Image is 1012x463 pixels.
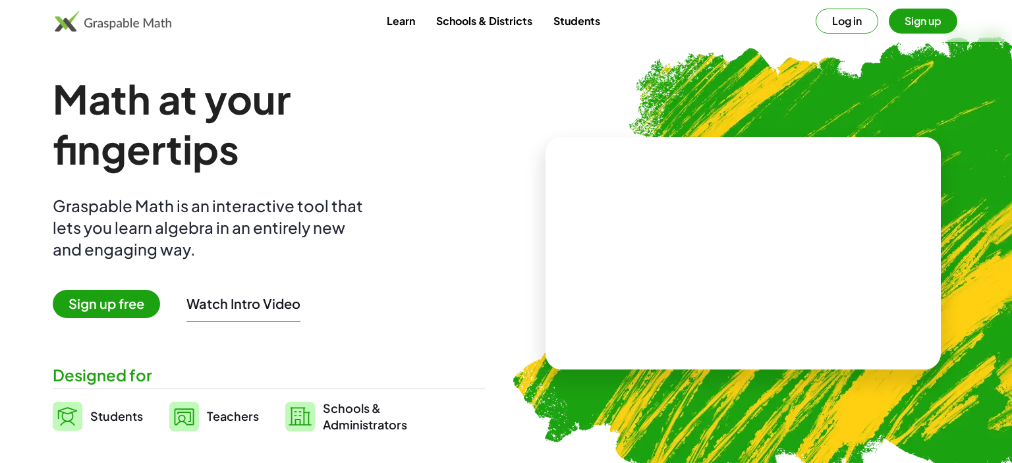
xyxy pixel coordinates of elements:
span: Schools & Administrators [323,400,407,433]
div: Graspable Math is an interactive tool that lets you learn algebra in an entirely new and engaging... [53,195,369,260]
button: Log in [816,9,878,34]
a: Teachers [169,400,259,433]
video: What is this? This is dynamic math notation. Dynamic math notation plays a central role in how Gr... [644,204,842,303]
button: Sign up [889,9,957,34]
a: Students [543,9,611,33]
span: Sign up free [53,290,160,318]
a: Schools &Administrators [285,400,407,433]
a: Students [53,400,143,433]
a: Learn [376,9,426,33]
button: Watch Intro Video [186,295,300,312]
a: Schools & Districts [426,9,543,33]
span: Students [90,408,143,423]
img: svg%3e [169,402,199,431]
h1: Math at your fingertips [53,74,472,174]
span: Teachers [207,408,259,423]
img: svg%3e [53,402,82,431]
div: Designed for [53,364,485,386]
img: svg%3e [285,402,315,431]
